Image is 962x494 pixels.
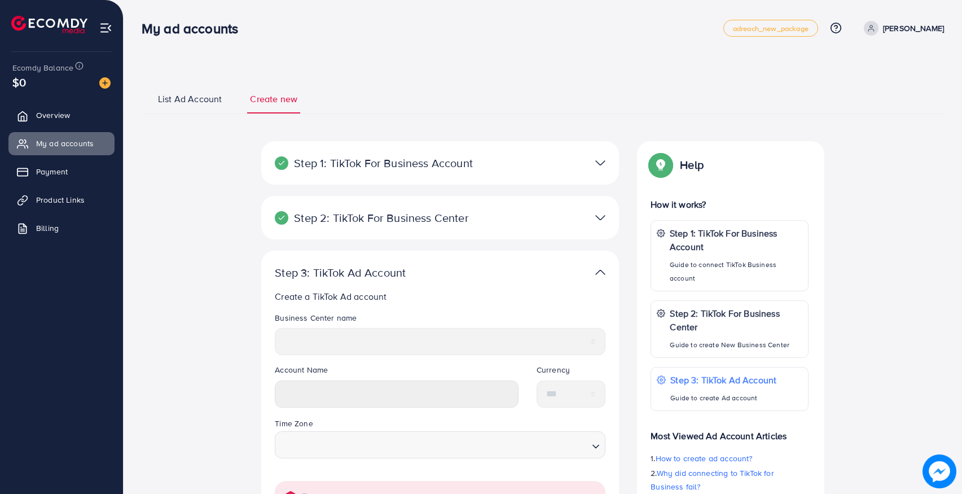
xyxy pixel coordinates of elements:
p: Step 3: TikTok Ad Account [670,373,776,387]
span: Ecomdy Balance [12,62,73,73]
a: Product Links [8,189,115,211]
a: My ad accounts [8,132,115,155]
p: Step 1: TikTok For Business Account [670,226,802,253]
p: Guide to create Ad account [670,391,776,405]
img: image [923,454,956,488]
p: Create a TikTok Ad account [275,290,610,303]
span: adreach_new_package [733,25,809,32]
p: 2. [651,466,809,493]
a: Payment [8,160,115,183]
p: Step 2: TikTok For Business Center [275,211,489,225]
label: Time Zone [275,418,313,429]
legend: Account Name [275,364,519,380]
a: Overview [8,104,115,126]
h3: My ad accounts [142,20,247,37]
span: Create new [250,93,297,106]
p: Guide to create New Business Center [670,338,802,352]
p: Step 2: TikTok For Business Center [670,307,802,334]
img: menu [99,21,112,34]
p: Step 3: TikTok Ad Account [275,266,489,279]
p: Guide to connect TikTok Business account [670,258,802,285]
span: How to create ad account? [656,453,753,464]
span: Overview [36,110,70,121]
span: List Ad Account [158,93,222,106]
legend: Currency [537,364,606,380]
a: [PERSON_NAME] [859,21,944,36]
p: 1. [651,452,809,465]
a: Billing [8,217,115,239]
img: TikTok partner [595,264,605,281]
div: Search for option [275,431,605,458]
span: Payment [36,166,68,177]
span: Product Links [36,194,85,206]
p: How it works? [651,198,809,211]
img: Popup guide [651,155,671,175]
img: image [99,77,111,89]
p: Help [680,158,704,172]
span: Billing [36,222,59,234]
input: Search for option [280,435,587,456]
img: TikTok partner [595,155,605,171]
legend: Business Center name [275,312,605,328]
p: [PERSON_NAME] [883,21,944,35]
p: Most Viewed Ad Account Articles [651,420,809,443]
p: Step 1: TikTok For Business Account [275,156,489,170]
span: Why did connecting to TikTok for Business fail? [651,467,774,492]
a: adreach_new_package [723,20,818,37]
span: $0 [12,74,26,90]
span: My ad accounts [36,138,94,149]
img: logo [11,16,87,33]
img: TikTok partner [595,209,605,226]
